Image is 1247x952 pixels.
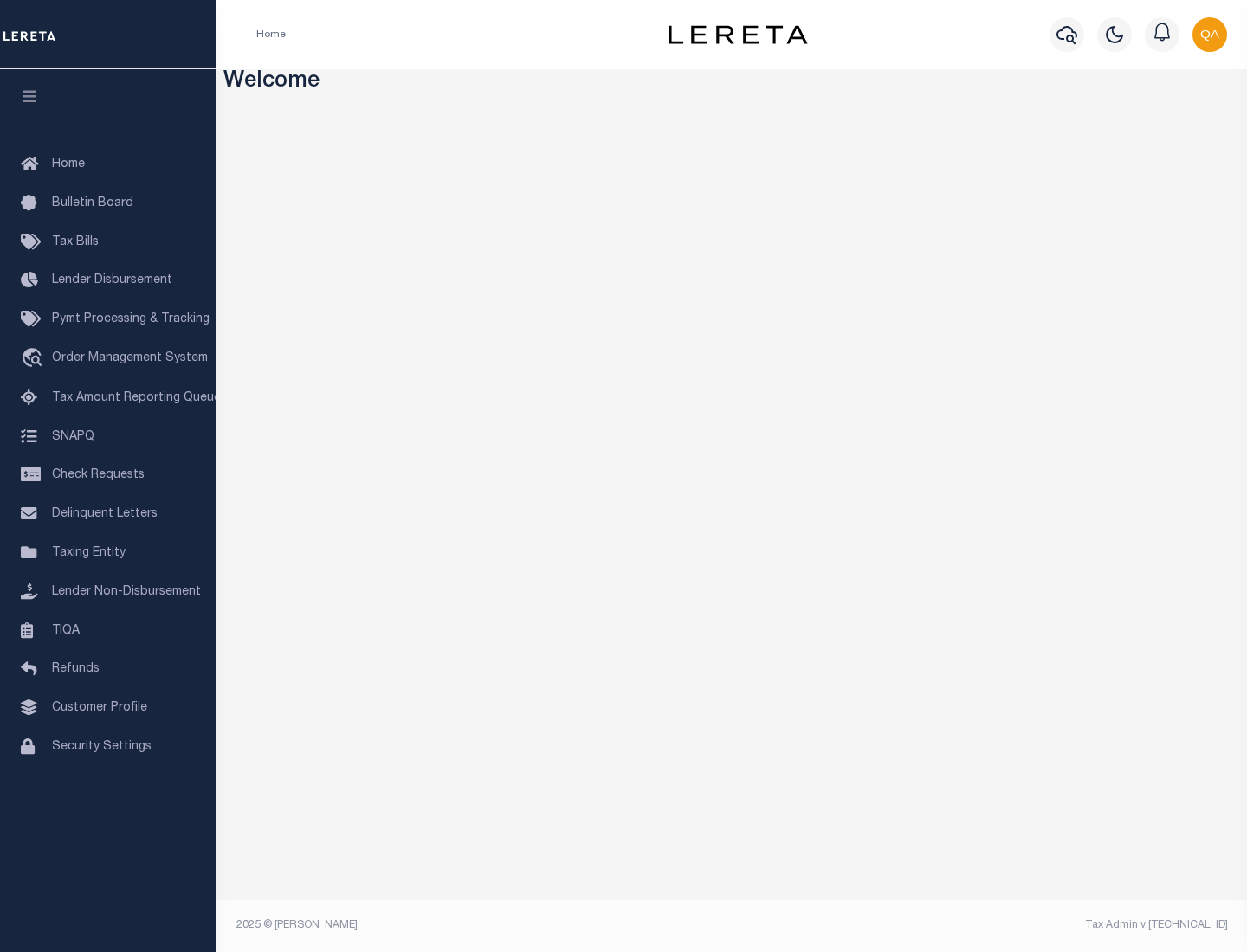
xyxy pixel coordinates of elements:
li: Home [256,27,286,42]
span: Home [52,158,85,170]
span: Check Requests [52,469,145,481]
span: Bulletin Board [52,197,133,209]
span: Pymt Processing & Tracking [52,313,210,325]
div: 2025 © [PERSON_NAME]. [223,917,733,933]
span: Security Settings [52,741,152,753]
span: Order Management System [52,352,208,364]
div: Tax Admin v.[TECHNICAL_ID] [745,917,1228,933]
img: svg+xml;base64,PHN2ZyB4bWxucz0iaHR0cDovL3d3dy53My5vcmcvMjAwMC9zdmciIHBvaW50ZXItZXZlbnRzPSJub25lIi... [1192,17,1227,52]
span: Refunds [52,663,100,675]
span: Taxing Entity [52,547,126,559]
span: Tax Bills [52,236,99,248]
img: logo-dark.svg [669,25,807,44]
h3: Welcome [223,69,1241,96]
i: travel_explore [21,348,48,370]
span: SNAPQ [52,430,94,442]
span: Delinquent Letters [52,508,158,520]
span: TIQA [52,624,80,636]
span: Customer Profile [52,702,147,714]
span: Lender Disbursement [52,274,172,286]
span: Tax Amount Reporting Queue [52,392,221,404]
span: Lender Non-Disbursement [52,586,201,598]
